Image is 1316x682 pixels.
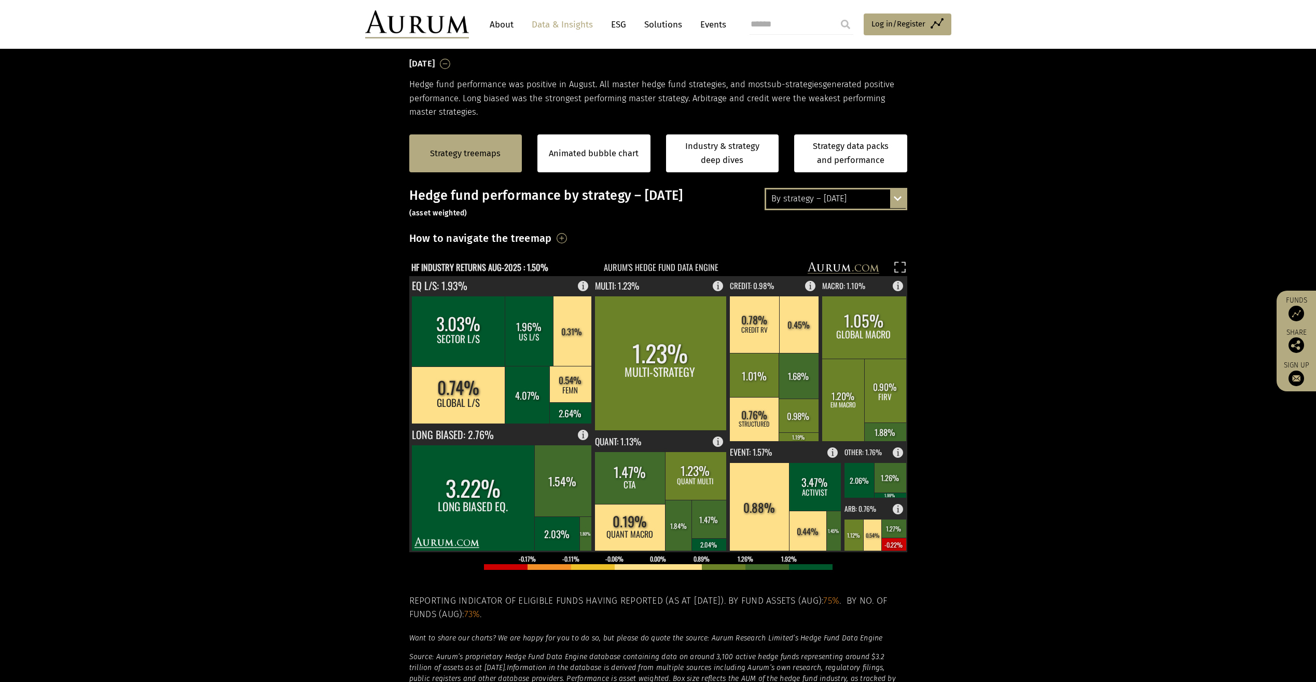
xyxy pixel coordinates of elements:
a: Events [695,15,726,34]
a: Sign up [1282,361,1311,386]
span: sub-strategies [767,79,823,89]
div: Share [1282,329,1311,353]
a: Funds [1282,296,1311,321]
a: ESG [606,15,631,34]
img: Share this post [1289,337,1304,353]
div: By strategy – [DATE] [766,189,906,208]
h5: Reporting indicator of eligible funds having reported (as at [DATE]). By fund assets (Aug): . By ... [409,594,907,622]
h3: How to navigate the treemap [409,229,552,247]
h3: [DATE] [409,56,435,72]
img: Aurum [365,10,469,38]
span: Log in/Register [871,18,925,30]
img: Sign up to our newsletter [1289,371,1304,386]
em: Source: Aurum’s proprietary Hedge Fund Data Engine database containing data on around 3,100 activ... [409,652,885,672]
a: Data & Insights [527,15,598,34]
small: (asset weighted) [409,209,467,217]
a: Strategy treemaps [430,147,501,160]
p: Hedge fund performance was positive in August. All master hedge fund strategies, and most generat... [409,78,907,119]
a: Strategy data packs and performance [794,134,907,172]
h3: Hedge fund performance by strategy – [DATE] [409,188,907,219]
a: Animated bubble chart [549,147,639,160]
em: Want to share our charts? We are happy for you to do so, but please do quote the source: Aurum Re... [409,634,883,643]
img: Access Funds [1289,306,1304,321]
input: Submit [835,14,856,35]
a: Industry & strategy deep dives [666,134,779,172]
span: 75% [823,595,839,606]
a: About [484,15,519,34]
span: 73% [464,609,480,620]
a: Log in/Register [864,13,951,35]
a: Solutions [639,15,687,34]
